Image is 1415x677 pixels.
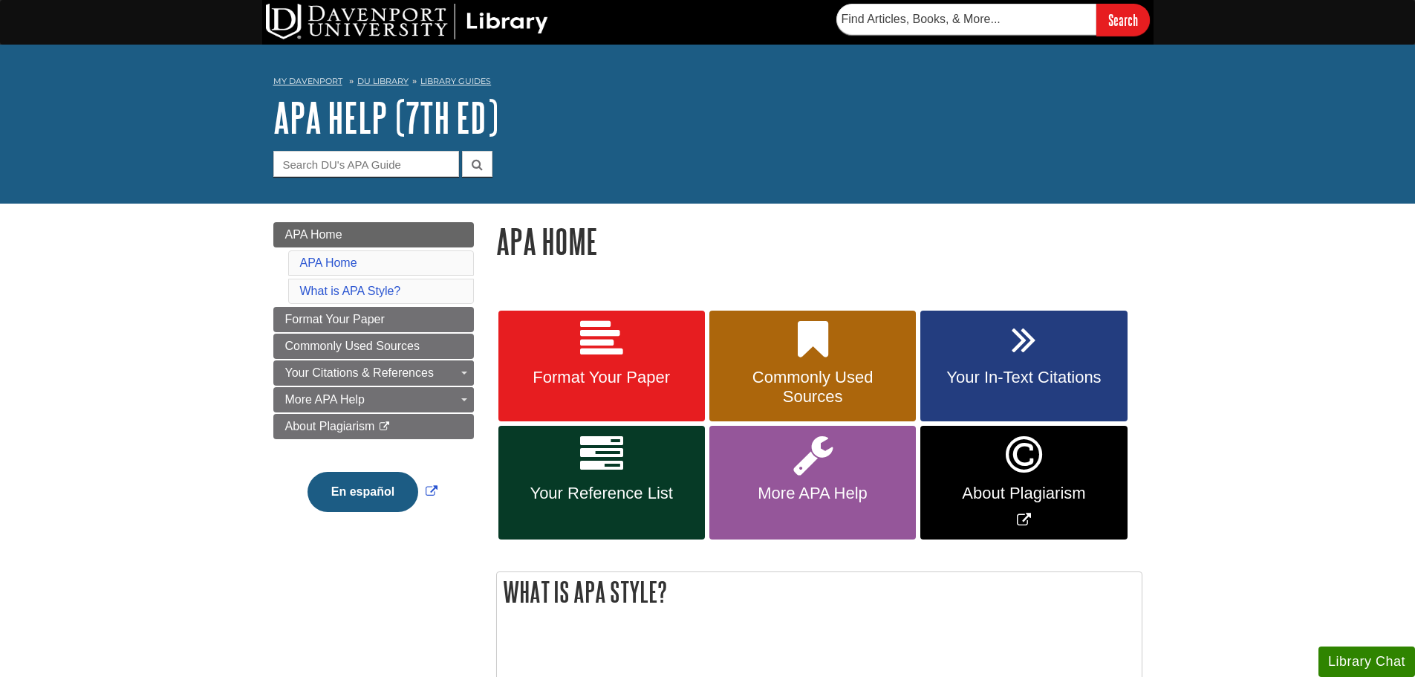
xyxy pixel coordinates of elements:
a: Your Reference List [498,426,705,540]
span: Format Your Paper [510,368,694,387]
img: DU Library [266,4,548,39]
form: Searches DU Library's articles, books, and more [836,4,1150,36]
a: APA Home [273,222,474,247]
h1: APA Home [496,222,1142,260]
a: Format Your Paper [498,311,705,422]
span: Commonly Used Sources [285,340,420,352]
button: En español [308,472,418,512]
span: More APA Help [720,484,905,503]
a: Library Guides [420,76,491,86]
a: Link opens in new window [920,426,1127,540]
a: Commonly Used Sources [709,311,916,422]
a: APA Home [300,256,357,269]
h2: What is APA Style? [497,572,1142,612]
a: Link opens in new window [304,485,441,498]
i: This link opens in a new window [378,422,391,432]
a: Your Citations & References [273,360,474,386]
span: APA Home [285,228,342,241]
a: About Plagiarism [273,414,474,439]
span: Your In-Text Citations [931,368,1116,387]
nav: breadcrumb [273,71,1142,95]
span: Commonly Used Sources [720,368,905,406]
span: About Plagiarism [285,420,375,433]
input: Search DU's APA Guide [273,151,459,177]
a: APA Help (7th Ed) [273,94,498,140]
a: My Davenport [273,75,342,88]
a: Your In-Text Citations [920,311,1127,422]
div: Guide Page Menu [273,222,474,537]
span: About Plagiarism [931,484,1116,503]
a: Format Your Paper [273,307,474,332]
span: More APA Help [285,393,365,406]
a: What is APA Style? [300,285,401,297]
a: Commonly Used Sources [273,334,474,359]
input: Search [1096,4,1150,36]
span: Format Your Paper [285,313,385,325]
a: More APA Help [273,387,474,412]
button: Library Chat [1318,647,1415,677]
span: Your Reference List [510,484,694,503]
span: Your Citations & References [285,366,434,379]
a: More APA Help [709,426,916,540]
a: DU Library [357,76,409,86]
input: Find Articles, Books, & More... [836,4,1096,35]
